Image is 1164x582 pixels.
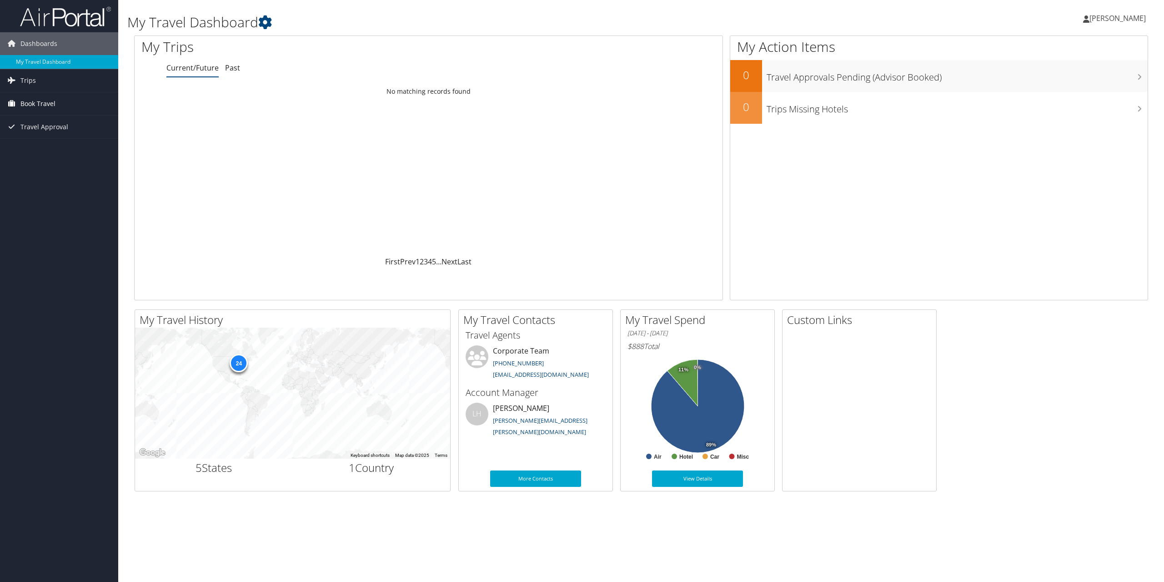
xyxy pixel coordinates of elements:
[730,99,762,115] h2: 0
[141,37,471,56] h1: My Trips
[463,312,612,328] h2: My Travel Contacts
[493,359,544,367] a: [PHONE_NUMBER]
[166,63,219,73] a: Current/Future
[466,329,606,342] h3: Travel Agents
[694,365,701,370] tspan: 0%
[737,454,749,460] text: Misc
[351,452,390,459] button: Keyboard shortcuts
[20,69,36,92] span: Trips
[679,454,693,460] text: Hotel
[457,257,472,267] a: Last
[140,312,450,328] h2: My Travel History
[436,257,442,267] span: …
[20,32,57,55] span: Dashboards
[466,403,488,425] div: LH
[652,471,743,487] a: View Details
[1083,5,1155,32] a: [PERSON_NAME]
[710,454,719,460] text: Car
[135,83,722,100] td: No matching records found
[137,447,167,459] a: Open this area in Google Maps (opens a new window)
[627,341,768,351] h6: Total
[225,63,240,73] a: Past
[625,312,774,328] h2: My Travel Spend
[706,442,716,448] tspan: 89%
[20,92,55,115] span: Book Travel
[678,367,688,373] tspan: 11%
[627,341,644,351] span: $888
[627,329,768,338] h6: [DATE] - [DATE]
[432,257,436,267] a: 5
[493,416,587,436] a: [PERSON_NAME][EMAIL_ADDRESS][PERSON_NAME][DOMAIN_NAME]
[349,460,355,475] span: 1
[420,257,424,267] a: 2
[428,257,432,267] a: 4
[461,403,610,440] li: [PERSON_NAME]
[730,92,1148,124] a: 0Trips Missing Hotels
[300,460,444,476] h2: Country
[730,67,762,83] h2: 0
[416,257,420,267] a: 1
[142,460,286,476] h2: States
[435,453,447,458] a: Terms
[730,37,1148,56] h1: My Action Items
[395,453,429,458] span: Map data ©2025
[490,471,581,487] a: More Contacts
[196,460,202,475] span: 5
[127,13,813,32] h1: My Travel Dashboard
[400,257,416,267] a: Prev
[424,257,428,267] a: 3
[137,447,167,459] img: Google
[493,370,589,379] a: [EMAIL_ADDRESS][DOMAIN_NAME]
[230,354,248,372] div: 24
[385,257,400,267] a: First
[787,312,936,328] h2: Custom Links
[1089,13,1146,23] span: [PERSON_NAME]
[767,98,1148,116] h3: Trips Missing Hotels
[730,60,1148,92] a: 0Travel Approvals Pending (Advisor Booked)
[20,116,68,138] span: Travel Approval
[466,386,606,399] h3: Account Manager
[461,345,610,383] li: Corporate Team
[20,6,111,27] img: airportal-logo.png
[767,66,1148,84] h3: Travel Approvals Pending (Advisor Booked)
[654,454,662,460] text: Air
[442,257,457,267] a: Next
